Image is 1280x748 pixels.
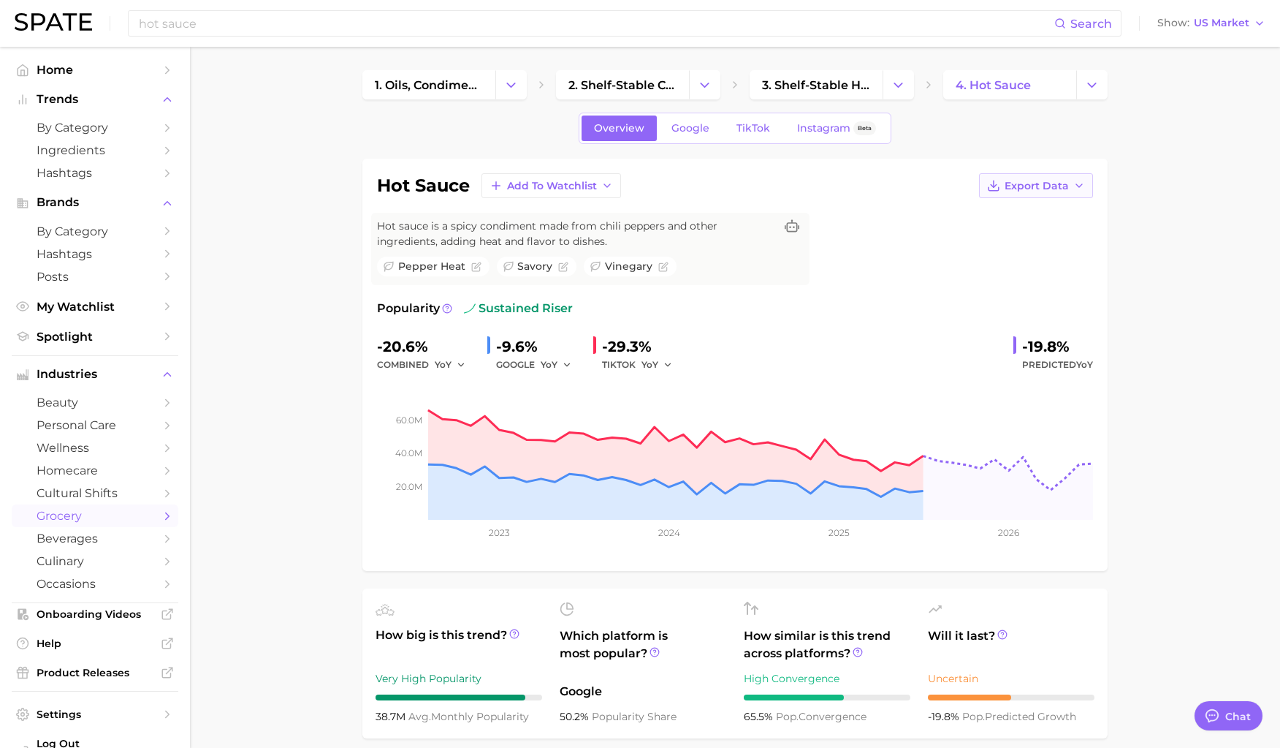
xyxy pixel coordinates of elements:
[471,262,481,272] button: Flag as miscategorized or irrelevant
[582,116,657,141] a: Overview
[1076,70,1108,99] button: Change Category
[641,356,673,374] button: YoY
[408,710,529,723] span: monthly popularity
[658,262,668,272] button: Flag as miscategorized or irrelevant
[12,437,178,459] a: wellness
[592,710,677,723] span: popularity share
[956,78,1031,92] span: 4. hot sauce
[785,116,888,141] a: InstagramBeta
[1157,19,1189,27] span: Show
[12,527,178,550] a: beverages
[762,78,870,92] span: 3. shelf-stable hot sauces
[928,695,1094,700] div: 5 / 10
[37,637,153,650] span: Help
[12,632,178,654] a: Help
[12,162,178,184] a: Hashtags
[37,464,153,477] span: homecare
[744,710,776,723] span: 65.5%
[37,121,153,135] span: by Category
[659,116,722,141] a: Google
[541,358,557,371] span: YoY
[1022,356,1093,374] span: Predicted
[37,93,153,106] span: Trends
[12,505,178,527] a: grocery
[12,573,178,595] a: occasions
[12,459,178,482] a: homecare
[1154,14,1269,33] button: ShowUS Market
[12,243,178,265] a: Hashtags
[962,710,985,723] abbr: popularity index
[435,356,466,374] button: YoY
[37,532,153,545] span: beverages
[12,363,178,385] button: Industries
[560,683,726,700] span: Google
[12,603,178,625] a: Onboarding Videos
[744,670,910,687] div: High Convergence
[376,627,542,662] span: How big is this trend?
[37,368,153,381] span: Industries
[12,550,178,573] a: culinary
[858,122,872,135] span: Beta
[408,710,431,723] abbr: average
[671,122,709,135] span: Google
[998,527,1019,538] tspan: 2026
[558,262,568,272] button: Flag as miscategorized or irrelevant
[1005,180,1069,192] span: Export Data
[605,259,652,274] span: vinegary
[12,139,178,162] a: Ingredients
[398,259,465,274] span: pepper heat
[594,122,644,135] span: Overview
[1070,17,1112,31] span: Search
[37,608,153,621] span: Onboarding Videos
[481,173,621,198] button: Add to Watchlist
[377,356,476,374] div: combined
[1076,359,1093,370] span: YoY
[641,358,658,371] span: YoY
[362,70,495,99] a: 1. oils, condiments & sauces
[37,441,153,455] span: wellness
[1022,335,1093,358] div: -19.8%
[12,295,178,318] a: My Watchlist
[464,300,573,317] span: sustained riser
[37,708,153,721] span: Settings
[12,58,178,81] a: Home
[568,78,677,92] span: 2. shelf-stable condiments
[464,303,476,314] img: sustained riser
[962,710,1076,723] span: predicted growth
[736,122,770,135] span: TikTok
[12,482,178,505] a: cultural shifts
[37,247,153,261] span: Hashtags
[377,335,476,358] div: -20.6%
[750,70,883,99] a: 3. shelf-stable hot sauces
[12,220,178,243] a: by Category
[776,710,799,723] abbr: popularity index
[12,88,178,110] button: Trends
[496,335,582,358] div: -9.6%
[602,356,682,374] div: TIKTOK
[658,527,680,538] tspan: 2024
[797,122,850,135] span: Instagram
[489,527,510,538] tspan: 2023
[507,180,597,192] span: Add to Watchlist
[724,116,782,141] a: TikTok
[375,78,483,92] span: 1. oils, condiments & sauces
[495,70,527,99] button: Change Category
[928,627,1094,662] span: Will it last?
[376,670,542,687] div: Very High Popularity
[37,224,153,238] span: by Category
[376,695,542,700] div: 9 / 10
[541,356,572,374] button: YoY
[1194,19,1249,27] span: US Market
[883,70,914,99] button: Change Category
[12,703,178,725] a: Settings
[37,577,153,591] span: occasions
[37,330,153,344] span: Spotlight
[37,300,153,314] span: My Watchlist
[15,13,92,31] img: SPATE
[744,695,910,700] div: 6 / 10
[12,192,178,214] button: Brands
[12,391,178,414] a: beauty
[776,710,866,723] span: convergence
[602,335,682,358] div: -29.3%
[496,356,582,374] div: GOOGLE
